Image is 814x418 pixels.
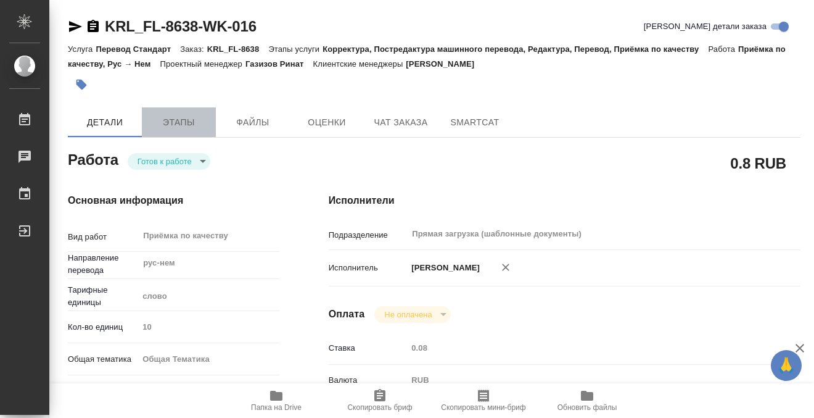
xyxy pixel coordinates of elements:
[644,20,767,33] span: [PERSON_NAME] детали заказа
[138,349,279,370] div: Общая Тематика
[128,153,210,170] div: Готов к работе
[251,403,302,412] span: Папка на Drive
[68,231,138,243] p: Вид работ
[374,306,450,323] div: Готов к работе
[329,262,408,274] p: Исполнитель
[134,156,195,167] button: Готов к работе
[297,115,356,130] span: Оценки
[96,44,180,54] p: Перевод Стандарт
[68,44,96,54] p: Услуга
[329,229,408,241] p: Подразделение
[371,115,430,130] span: Чат заказа
[432,383,535,418] button: Скопировать мини-бриф
[68,19,83,34] button: Скопировать ссылку для ЯМессенджера
[313,59,406,69] p: Клиентские менеджеры
[407,339,761,357] input: Пустое поле
[160,59,245,69] p: Проектный менеджер
[329,374,408,387] p: Валюта
[138,381,279,402] div: Общая Тематика
[776,353,797,378] span: 🙏
[68,148,118,170] h2: Работа
[223,115,282,130] span: Файлы
[138,318,279,336] input: Пустое поле
[406,59,483,69] p: [PERSON_NAME]
[407,262,480,274] p: [PERSON_NAME]
[68,321,138,333] p: Кол-во единиц
[771,350,802,381] button: 🙏
[207,44,269,54] p: KRL_FL-8638
[68,71,95,98] button: Добавить тэг
[557,403,617,412] span: Обновить файлы
[105,18,257,35] a: KRL_FL-8638-WK-016
[224,383,328,418] button: Папка на Drive
[268,44,323,54] p: Этапы услуги
[407,370,761,391] div: RUB
[445,115,504,130] span: SmartCat
[328,383,432,418] button: Скопировать бриф
[329,342,408,354] p: Ставка
[730,153,786,173] h2: 0.8 RUB
[86,19,101,34] button: Скопировать ссылку
[180,44,207,54] p: Заказ:
[149,115,208,130] span: Этапы
[492,254,519,281] button: Удалить исполнителя
[708,44,738,54] p: Работа
[347,403,412,412] span: Скопировать бриф
[535,383,639,418] button: Обновить файлы
[441,403,525,412] span: Скопировать мини-бриф
[323,44,708,54] p: Корректура, Постредактура машинного перевода, Редактура, Перевод, Приёмка по качеству
[68,353,138,366] p: Общая тематика
[68,193,279,208] h4: Основная информация
[380,309,435,320] button: Не оплачена
[68,284,138,309] p: Тарифные единицы
[75,115,134,130] span: Детали
[245,59,313,69] p: Газизов Ринат
[329,193,800,208] h4: Исполнители
[138,286,279,307] div: слово
[68,252,138,277] p: Направление перевода
[329,307,365,322] h4: Оплата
